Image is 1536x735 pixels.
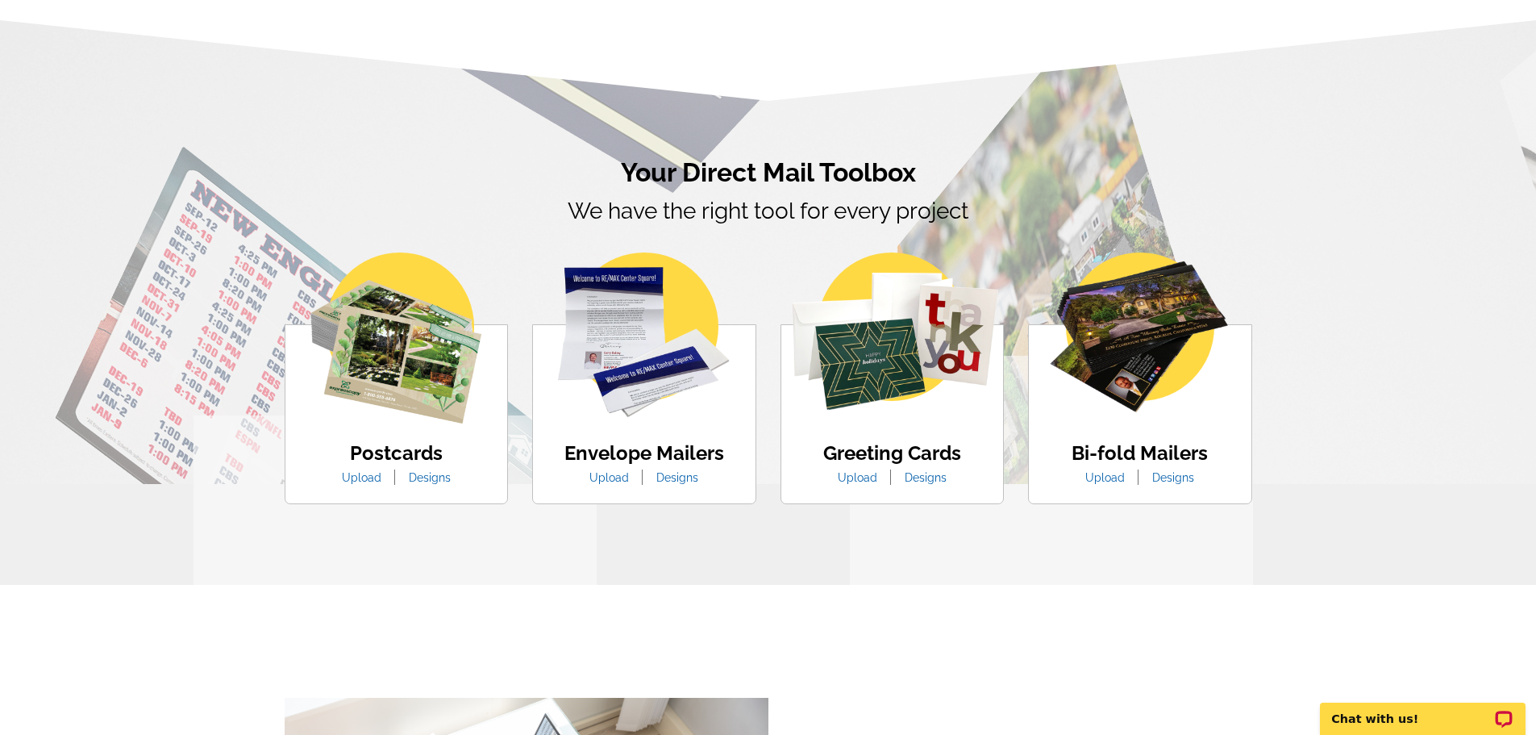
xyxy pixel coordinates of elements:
iframe: LiveChat chat widget [1309,684,1536,735]
img: bio-fold-mailer.png [1048,253,1231,415]
h2: Your Direct Mail Toolbox [285,157,1252,188]
h4: Bi-fold Mailers [1072,442,1208,466]
a: Designs [397,471,463,484]
a: Upload [1073,471,1137,484]
a: Designs [893,471,959,484]
h4: Postcards [330,442,463,466]
a: Upload [577,471,641,484]
a: Upload [826,471,889,484]
h4: Greeting Cards [823,442,961,466]
img: envelope-mailer.png [558,253,730,417]
p: We have the right tool for every project [285,194,1252,273]
a: Designs [1140,471,1206,484]
a: Upload [330,471,393,484]
h4: Envelope Mailers [564,442,724,466]
a: Designs [644,471,710,484]
img: greeting-cards.png [785,253,998,411]
img: postcards.png [310,253,481,424]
